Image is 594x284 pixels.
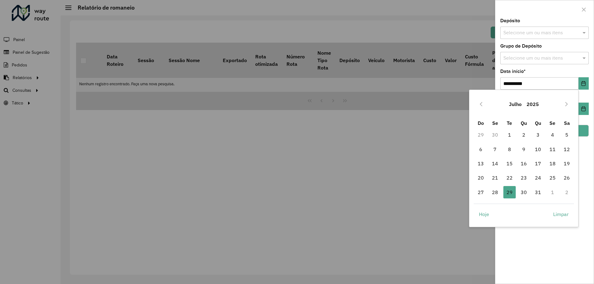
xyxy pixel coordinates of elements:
[518,143,530,155] span: 9
[535,120,541,126] span: Qu
[546,143,559,155] span: 11
[492,120,498,126] span: Se
[488,171,502,185] td: 21
[503,172,516,184] span: 22
[506,97,524,112] button: Choose Month
[489,143,501,155] span: 7
[531,156,545,171] td: 17
[545,128,560,142] td: 4
[503,186,516,198] span: 29
[489,186,501,198] span: 28
[546,172,559,184] span: 25
[531,185,545,199] td: 31
[503,129,516,141] span: 1
[561,143,573,155] span: 12
[561,157,573,170] span: 19
[579,77,589,90] button: Choose Date
[503,143,516,155] span: 8
[475,143,487,155] span: 6
[532,129,544,141] span: 3
[564,120,570,126] span: Sa
[502,156,516,171] td: 15
[488,185,502,199] td: 28
[524,97,541,112] button: Choose Year
[531,171,545,185] td: 24
[561,172,573,184] span: 26
[560,171,574,185] td: 26
[532,157,544,170] span: 17
[579,103,589,115] button: Choose Date
[532,143,544,155] span: 10
[502,128,516,142] td: 1
[474,142,488,156] td: 6
[517,185,531,199] td: 30
[502,185,516,199] td: 29
[474,171,488,185] td: 20
[518,157,530,170] span: 16
[517,128,531,142] td: 2
[546,129,559,141] span: 4
[475,186,487,198] span: 27
[478,120,484,126] span: Do
[517,156,531,171] td: 16
[560,185,574,199] td: 2
[560,142,574,156] td: 12
[474,185,488,199] td: 27
[474,208,494,220] button: Hoje
[546,157,559,170] span: 18
[475,172,487,184] span: 20
[553,210,569,218] span: Limpar
[488,156,502,171] td: 14
[475,157,487,170] span: 13
[532,186,544,198] span: 31
[507,120,512,126] span: Te
[518,129,530,141] span: 2
[562,99,571,109] button: Next Month
[500,68,526,75] label: Data início
[488,128,502,142] td: 30
[560,156,574,171] td: 19
[503,157,516,170] span: 15
[545,171,560,185] td: 25
[545,156,560,171] td: 18
[476,99,486,109] button: Previous Month
[502,171,516,185] td: 22
[469,90,579,227] div: Choose Date
[489,157,501,170] span: 14
[518,172,530,184] span: 23
[488,142,502,156] td: 7
[531,128,545,142] td: 3
[545,185,560,199] td: 1
[502,142,516,156] td: 8
[548,208,574,220] button: Limpar
[521,120,527,126] span: Qu
[545,142,560,156] td: 11
[489,172,501,184] span: 21
[517,171,531,185] td: 23
[500,17,520,24] label: Depósito
[479,210,489,218] span: Hoje
[474,128,488,142] td: 29
[517,142,531,156] td: 9
[549,120,555,126] span: Se
[560,128,574,142] td: 5
[518,186,530,198] span: 30
[531,142,545,156] td: 10
[500,42,542,50] label: Grupo de Depósito
[561,129,573,141] span: 5
[532,172,544,184] span: 24
[474,156,488,171] td: 13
